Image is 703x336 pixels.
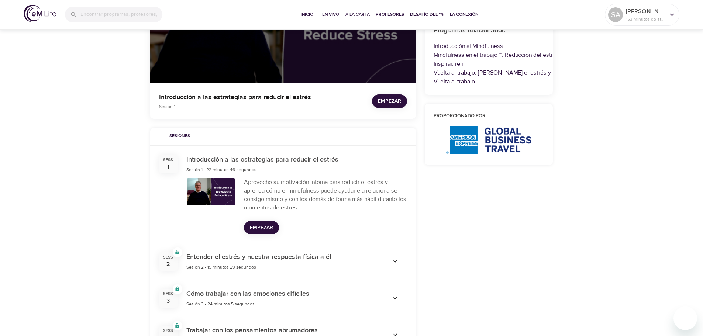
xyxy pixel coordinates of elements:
[163,254,173,260] div: Sess
[608,7,623,22] div: SA
[372,94,407,108] button: Empezar
[434,69,582,76] a: Vuelta al trabajo: [PERSON_NAME] el estrés y la ansiedad
[376,11,404,18] span: Profesores
[155,132,205,140] span: Sesiones
[186,252,331,263] h6: Entender el estrés y nuestra respuesta física a él
[345,11,370,18] span: A la carta
[186,325,318,336] h6: Trabajar con los pensamientos abrumadores
[163,328,173,334] div: Sess
[434,51,559,59] a: Mindfulness en el trabajo ™: Reducción del estrés
[80,7,162,22] input: Encontrar programas, profesores, etc...
[434,60,464,67] a: Inspirar, reír
[244,178,407,212] div: Aproveche su motivación interna para reducir el estrés y aprenda cómo el mindfulness puede ayudar...
[166,297,170,305] div: 3
[434,78,475,85] a: Vuelta al trabajo
[159,103,343,110] p: Sesión 1
[166,260,170,269] div: 2
[167,163,169,172] div: 1
[186,167,256,173] span: Sesión 1 - 22 minutos 46 segundos
[434,25,544,36] h6: Programas relacionados
[159,92,343,102] p: Introducción a las estrategias para reducir el estrés
[244,221,279,235] button: Empezar
[410,11,444,18] span: Desafío del 1%
[378,97,401,106] span: Empezar
[163,291,173,297] div: Sess
[673,306,697,330] iframe: Botón para iniciar la ventana de mensajería
[626,16,665,22] p: 153 Minutos de atención
[163,157,173,163] div: Sess
[446,126,531,154] img: AmEx%20GBT%20logo.png
[250,223,273,232] span: Empezar
[298,11,316,18] span: Inicio
[434,42,503,50] a: Introducción al Mindfulness
[24,5,56,22] img: logo
[626,7,665,16] p: [PERSON_NAME]
[186,264,256,270] span: Sesión 2 - 19 minutos 29 segundos
[186,155,338,165] h6: Introducción a las estrategias para reducir el estrés
[450,11,478,18] span: La Conexión
[186,301,255,307] span: Sesión 3 - 24 minutos 5 segundos
[434,112,544,120] h6: Proporcionado por
[322,11,340,18] span: En vivo
[186,289,309,299] h6: Cómo trabajar con las emociones difíciles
